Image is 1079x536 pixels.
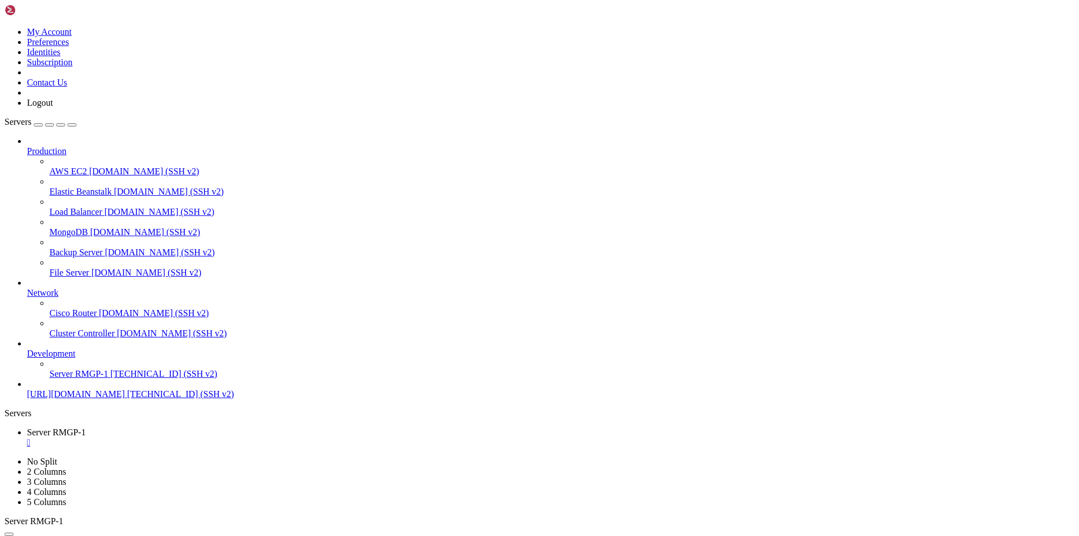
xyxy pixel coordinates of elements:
span: [URL][DOMAIN_NAME] [27,389,125,399]
span: [TECHNICAL_ID] (SSH v2) [110,369,217,379]
span: File Server [49,268,89,277]
li: Load Balancer [DOMAIN_NAME] (SSH v2) [49,197,1075,217]
span: Load Balancer [49,207,102,217]
a: 3 Columns [27,477,66,487]
span: [DOMAIN_NAME] (SSH v2) [105,247,215,257]
a: Subscription [27,57,72,67]
li: Development [27,339,1075,379]
a: Preferences [27,37,69,47]
a: Servers [4,117,76,127]
span: Development [27,349,75,358]
a: Network [27,288,1075,298]
span: Server RMGP-1 [27,427,85,437]
a: Development [27,349,1075,359]
span: [DOMAIN_NAME] (SSH v2) [117,328,227,338]
span: MongoDB [49,227,88,237]
span: AWS EC2 [49,166,87,176]
a: Server RMGP-1 [TECHNICAL_ID] (SSH v2) [49,369,1075,379]
a: 4 Columns [27,487,66,497]
span: Cluster Controller [49,328,115,338]
span: Production [27,146,66,156]
a: My Account [27,27,72,37]
li: Cluster Controller [DOMAIN_NAME] (SSH v2) [49,318,1075,339]
span: Elastic Beanstalk [49,187,112,196]
a: Production [27,146,1075,156]
a: Backup Server [DOMAIN_NAME] (SSH v2) [49,247,1075,258]
a: Logout [27,98,53,107]
a: Contact Us [27,78,67,87]
span: [DOMAIN_NAME] (SSH v2) [114,187,224,196]
span: [DOMAIN_NAME] (SSH v2) [90,227,200,237]
li: AWS EC2 [DOMAIN_NAME] (SSH v2) [49,156,1075,177]
span: [DOMAIN_NAME] (SSH v2) [99,308,209,318]
span: [TECHNICAL_ID] (SSH v2) [127,389,234,399]
div: Servers [4,408,1075,418]
a: MongoDB [DOMAIN_NAME] (SSH v2) [49,227,1075,237]
a: 5 Columns [27,497,66,507]
img: Shellngn [4,4,69,16]
li: File Server [DOMAIN_NAME] (SSH v2) [49,258,1075,278]
li: Elastic Beanstalk [DOMAIN_NAME] (SSH v2) [49,177,1075,197]
a: Identities [27,47,61,57]
span: Server RMGP-1 [49,369,108,379]
li: MongoDB [DOMAIN_NAME] (SSH v2) [49,217,1075,237]
a: 2 Columns [27,467,66,476]
span: Cisco Router [49,308,97,318]
a:  [27,438,1075,448]
span: Network [27,288,58,298]
span: [DOMAIN_NAME] (SSH v2) [89,166,200,176]
li: Backup Server [DOMAIN_NAME] (SSH v2) [49,237,1075,258]
a: [URL][DOMAIN_NAME] [TECHNICAL_ID] (SSH v2) [27,389,1075,399]
a: Elastic Beanstalk [DOMAIN_NAME] (SSH v2) [49,187,1075,197]
a: Server RMGP-1 [27,427,1075,448]
li: Server RMGP-1 [TECHNICAL_ID] (SSH v2) [49,359,1075,379]
li: Cisco Router [DOMAIN_NAME] (SSH v2) [49,298,1075,318]
a: Cluster Controller [DOMAIN_NAME] (SSH v2) [49,328,1075,339]
span: [DOMAIN_NAME] (SSH v2) [92,268,202,277]
li: [URL][DOMAIN_NAME] [TECHNICAL_ID] (SSH v2) [27,379,1075,399]
a: Cisco Router [DOMAIN_NAME] (SSH v2) [49,308,1075,318]
span: Server RMGP-1 [4,516,63,526]
a: Load Balancer [DOMAIN_NAME] (SSH v2) [49,207,1075,217]
span: [DOMAIN_NAME] (SSH v2) [105,207,215,217]
a: No Split [27,457,57,466]
span: Backup Server [49,247,103,257]
a: File Server [DOMAIN_NAME] (SSH v2) [49,268,1075,278]
span: Servers [4,117,31,127]
li: Production [27,136,1075,278]
a: AWS EC2 [DOMAIN_NAME] (SSH v2) [49,166,1075,177]
li: Network [27,278,1075,339]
